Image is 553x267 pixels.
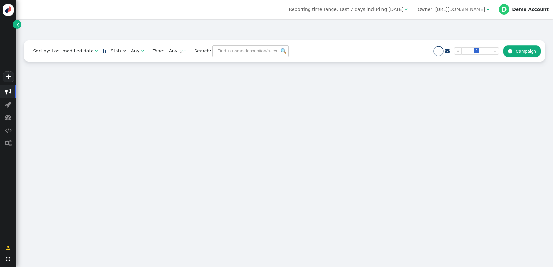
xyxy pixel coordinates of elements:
input: Find in name/description/rules [212,45,289,57]
span:  [445,49,450,53]
span: 1 [474,48,479,53]
span:  [405,7,408,12]
span:  [5,89,11,95]
span:  [6,245,10,252]
a:  [2,242,15,254]
span:  [5,101,11,108]
div: Demo Account [512,7,549,12]
span:  [5,114,11,121]
span:  [95,49,98,53]
span: Reporting time range: Last 7 days including [DATE] [289,7,404,12]
img: loading.gif [179,50,182,53]
span: Status: [106,48,126,54]
img: icon_search.png [281,48,286,54]
a:  [13,20,21,29]
span:  [6,257,10,261]
span:  [508,49,512,54]
a:  [445,48,450,53]
div: Any [131,48,140,54]
span:  [141,49,144,53]
a: « [454,47,462,55]
span: Sorted in descending order [102,49,106,53]
a: + [3,71,14,82]
div: Owner: [URL][DOMAIN_NAME] [418,6,485,13]
span: Search: [190,48,211,53]
span:  [17,21,19,28]
span:  [5,127,12,133]
div: Sort by: Last modified date [33,48,93,54]
div: D [499,4,509,14]
img: logo-icon.svg [3,4,14,16]
button: Campaign [503,45,541,57]
div: Any [169,48,178,54]
span: Type: [148,48,164,54]
span:  [182,49,185,53]
span:  [486,7,489,12]
span:  [5,140,12,146]
a:  [102,48,106,53]
a: » [491,47,499,55]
